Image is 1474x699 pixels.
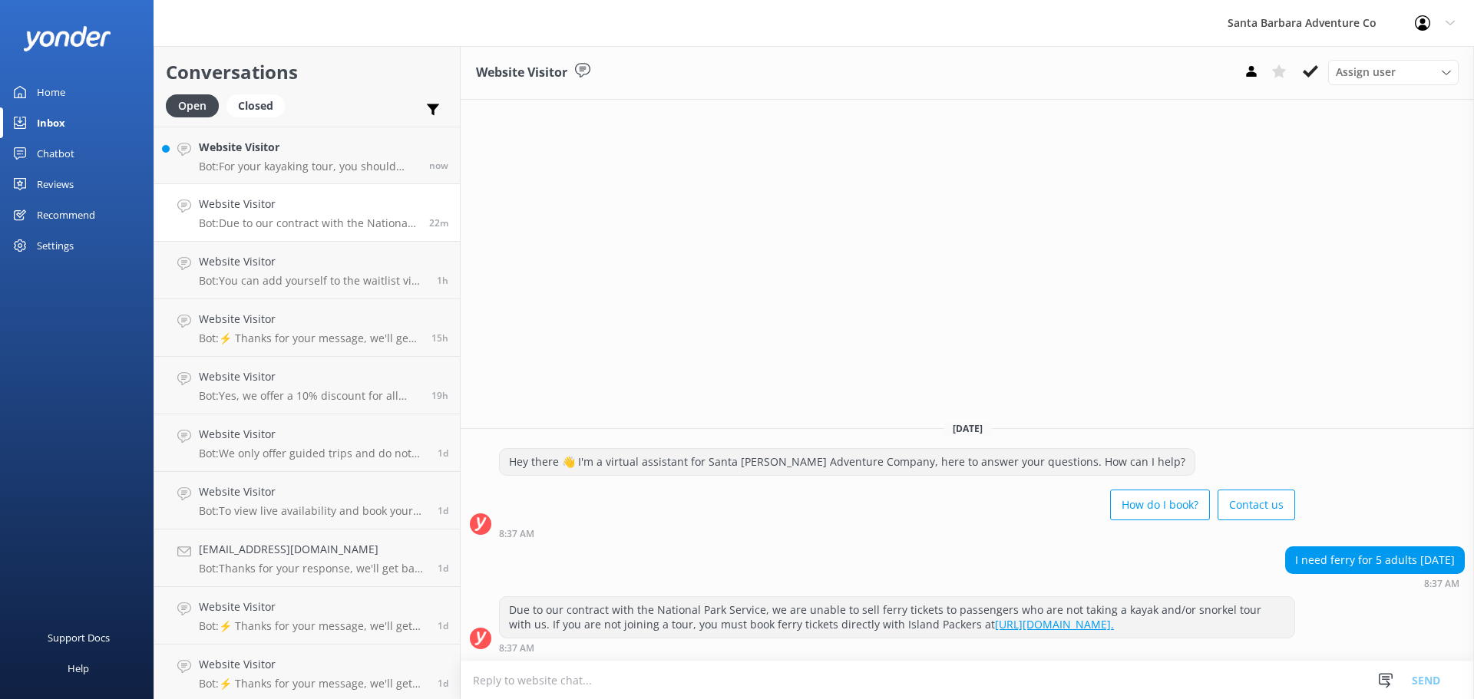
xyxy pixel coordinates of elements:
a: Website VisitorBot:We only offer guided trips and do not rent equipment.1d [154,414,460,472]
a: Website VisitorBot:⚡ Thanks for your message, we'll get back to you as soon as we can. You're als... [154,299,460,357]
h4: Website Visitor [199,656,426,673]
div: Settings [37,230,74,261]
div: Recommend [37,199,95,230]
div: Due to our contract with the National Park Service, we are unable to sell ferry tickets to passen... [500,597,1294,638]
strong: 8:37 AM [499,644,534,653]
strong: 8:37 AM [499,529,534,539]
h4: Website Visitor [199,426,426,443]
a: [EMAIL_ADDRESS][DOMAIN_NAME]Bot:Thanks for your response, we'll get back to you as soon as we can... [154,529,460,587]
span: Aug 21 2025 01:36pm (UTC -07:00) America/Tijuana [431,389,448,402]
a: [URL][DOMAIN_NAME]. [995,617,1114,631]
span: Aug 21 2025 08:26am (UTC -07:00) America/Tijuana [438,562,448,575]
h4: Website Visitor [199,139,418,156]
div: Help [68,653,89,684]
p: Bot: Thanks for your response, we'll get back to you as soon as we can during opening hours. [199,562,426,575]
button: How do I book? [1110,490,1210,520]
a: Website VisitorBot:⚡ Thanks for your message, we'll get back to you as soon as we can. You're als... [154,587,460,645]
a: Website VisitorBot:Due to our contract with the National Park Service, we are unable to sell ferr... [154,184,460,242]
a: Website VisitorBot:Yes, we offer a 10% discount for all veterans and active military service memb... [154,357,460,414]
div: Closed [226,94,285,117]
h4: Website Visitor [199,311,420,328]
div: Hey there 👋 I'm a virtual assistant for Santa [PERSON_NAME] Adventure Company, here to answer you... [500,449,1195,475]
h4: Website Visitor [199,196,418,213]
div: Chatbot [37,138,74,169]
strong: 8:37 AM [1424,579,1459,589]
p: Bot: To view live availability and book your Santa [PERSON_NAME] Adventure tour, click [URL][DOMA... [199,504,426,518]
a: Open [166,97,226,114]
h3: Website Visitor [476,63,567,83]
a: Website VisitorBot:For your kayaking tour, you should wear a bathing suit under the provided wets... [154,127,460,184]
a: Website VisitorBot:To view live availability and book your Santa [PERSON_NAME] Adventure tour, cl... [154,472,460,529]
span: [DATE] [944,422,992,435]
div: Assign User [1328,60,1459,84]
p: Bot: Due to our contract with the National Park Service, we are unable to sell ferry tickets to p... [199,216,418,230]
div: Aug 22 2025 08:37am (UTC -07:00) America/Tijuana [499,528,1295,539]
span: Aug 21 2025 08:42am (UTC -07:00) America/Tijuana [438,504,448,517]
h2: Conversations [166,58,448,87]
p: Bot: For your kayaking tour, you should wear a bathing suit under the provided wetsuit. [199,160,418,173]
h4: Website Visitor [199,483,426,500]
span: Aug 22 2025 07:24am (UTC -07:00) America/Tijuana [437,274,448,287]
span: Aug 21 2025 08:58am (UTC -07:00) America/Tijuana [438,447,448,460]
div: Reviews [37,169,74,199]
img: yonder-white-logo.png [23,26,111,51]
span: Aug 22 2025 08:37am (UTC -07:00) America/Tijuana [429,216,448,229]
p: Bot: You can add yourself to the waitlist via the booking system on our website at [URL][DOMAIN_N... [199,274,425,288]
a: Closed [226,97,292,114]
span: Aug 21 2025 08:17am (UTC -07:00) America/Tijuana [438,619,448,632]
p: Bot: ⚡ Thanks for your message, we'll get back to you as soon as we can. You're also welcome to k... [199,331,420,345]
span: Aug 22 2025 09:00am (UTC -07:00) America/Tijuana [429,159,448,172]
div: Home [37,77,65,107]
div: I need ferry for 5 adults [DATE] [1286,547,1464,573]
p: Bot: We only offer guided trips and do not rent equipment. [199,447,426,460]
div: Support Docs [48,622,110,653]
a: Website VisitorBot:You can add yourself to the waitlist via the booking system on our website at ... [154,242,460,299]
div: Inbox [37,107,65,138]
h4: Website Visitor [199,368,420,385]
h4: [EMAIL_ADDRESS][DOMAIN_NAME] [199,541,426,558]
div: Aug 22 2025 08:37am (UTC -07:00) America/Tijuana [1285,578,1465,589]
h4: Website Visitor [199,253,425,270]
button: Contact us [1218,490,1295,520]
span: Aug 21 2025 07:05am (UTC -07:00) America/Tijuana [438,677,448,690]
div: Open [166,94,219,117]
p: Bot: Yes, we offer a 10% discount for all veterans and active military service members. To book a... [199,389,420,403]
span: Assign user [1336,64,1396,81]
p: Bot: ⚡ Thanks for your message, we'll get back to you as soon as we can. You're also welcome to k... [199,619,426,633]
h4: Website Visitor [199,598,426,615]
p: Bot: ⚡ Thanks for your message, we'll get back to you as soon as we can. You're also welcome to k... [199,677,426,691]
div: Aug 22 2025 08:37am (UTC -07:00) America/Tijuana [499,642,1295,653]
span: Aug 21 2025 05:28pm (UTC -07:00) America/Tijuana [431,331,448,345]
